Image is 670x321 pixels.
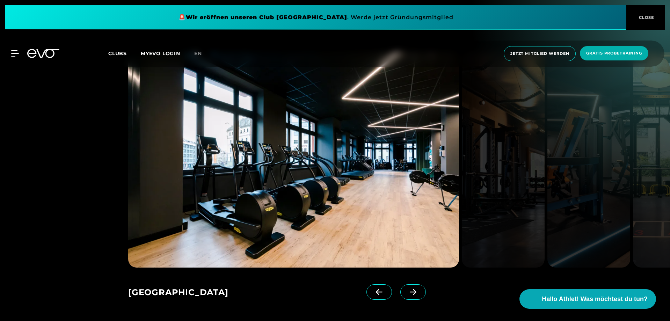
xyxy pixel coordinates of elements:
span: CLOSE [637,14,654,21]
span: en [194,50,202,57]
img: evofitness [547,52,630,268]
button: CLOSE [626,5,665,30]
a: Jetzt Mitglied werden [502,46,578,61]
button: Hallo Athlet! Was möchtest du tun? [519,289,656,309]
img: evofitness [128,52,459,268]
span: Jetzt Mitglied werden [510,51,569,57]
img: evofitness [462,52,545,268]
span: Clubs [108,50,127,57]
a: MYEVO LOGIN [141,50,180,57]
a: Gratis Probetraining [578,46,650,61]
span: Hallo Athlet! Was möchtest du tun? [542,294,648,304]
span: Gratis Probetraining [586,50,642,56]
a: en [194,50,210,58]
a: Clubs [108,50,141,57]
